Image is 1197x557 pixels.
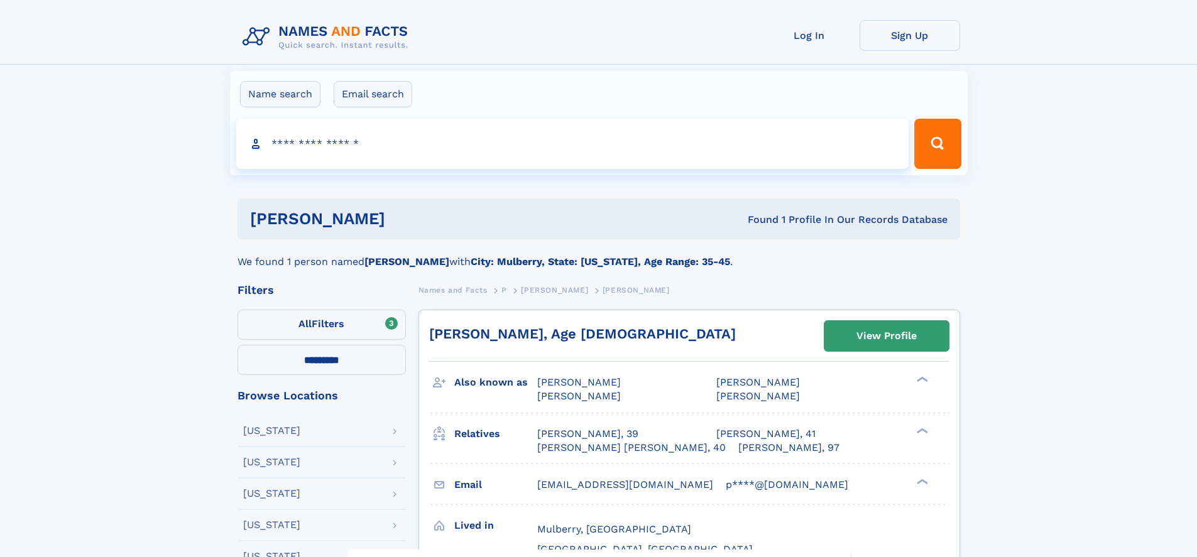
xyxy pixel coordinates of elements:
img: Logo Names and Facts [238,20,418,54]
span: [PERSON_NAME] [521,286,588,295]
a: P [501,282,507,298]
a: [PERSON_NAME] [PERSON_NAME], 40 [537,441,726,455]
label: Email search [334,81,412,107]
label: Name search [240,81,320,107]
a: [PERSON_NAME], 97 [738,441,839,455]
span: P [501,286,507,295]
b: [PERSON_NAME] [364,256,449,268]
div: Found 1 Profile In Our Records Database [566,213,948,227]
div: ❯ [914,376,929,384]
div: Browse Locations [238,390,406,401]
a: Sign Up [860,20,960,51]
span: [PERSON_NAME] [537,376,621,388]
h3: Also known as [454,372,537,393]
span: All [298,318,312,330]
a: Names and Facts [418,282,488,298]
div: We found 1 person named with . [238,239,960,269]
div: ❯ [914,477,929,485]
span: [PERSON_NAME] [603,286,670,295]
input: search input [236,119,909,169]
b: City: Mulberry, State: [US_STATE], Age Range: 35-45 [471,256,730,268]
div: [US_STATE] [243,426,300,436]
label: Filters [238,310,406,340]
a: [PERSON_NAME] [521,282,588,298]
div: [US_STATE] [243,489,300,499]
a: [PERSON_NAME], Age [DEMOGRAPHIC_DATA] [429,326,736,342]
span: Mulberry, [GEOGRAPHIC_DATA] [537,523,691,535]
div: Filters [238,284,406,296]
div: [US_STATE] [243,457,300,467]
span: [EMAIL_ADDRESS][DOMAIN_NAME] [537,479,713,490]
span: [GEOGRAPHIC_DATA], [GEOGRAPHIC_DATA] [537,543,753,555]
h3: Lived in [454,515,537,536]
h1: [PERSON_NAME] [250,211,567,227]
span: [PERSON_NAME] [537,390,621,402]
h3: Email [454,474,537,495]
div: View Profile [856,322,917,350]
a: [PERSON_NAME], 39 [537,427,638,441]
span: [PERSON_NAME] [716,376,800,388]
a: [PERSON_NAME], 41 [716,427,816,441]
div: [US_STATE] [243,520,300,530]
a: View Profile [824,321,949,351]
button: Search Button [914,119,961,169]
span: [PERSON_NAME] [716,390,800,402]
div: ❯ [914,426,929,435]
h3: Relatives [454,423,537,445]
a: Log In [759,20,860,51]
